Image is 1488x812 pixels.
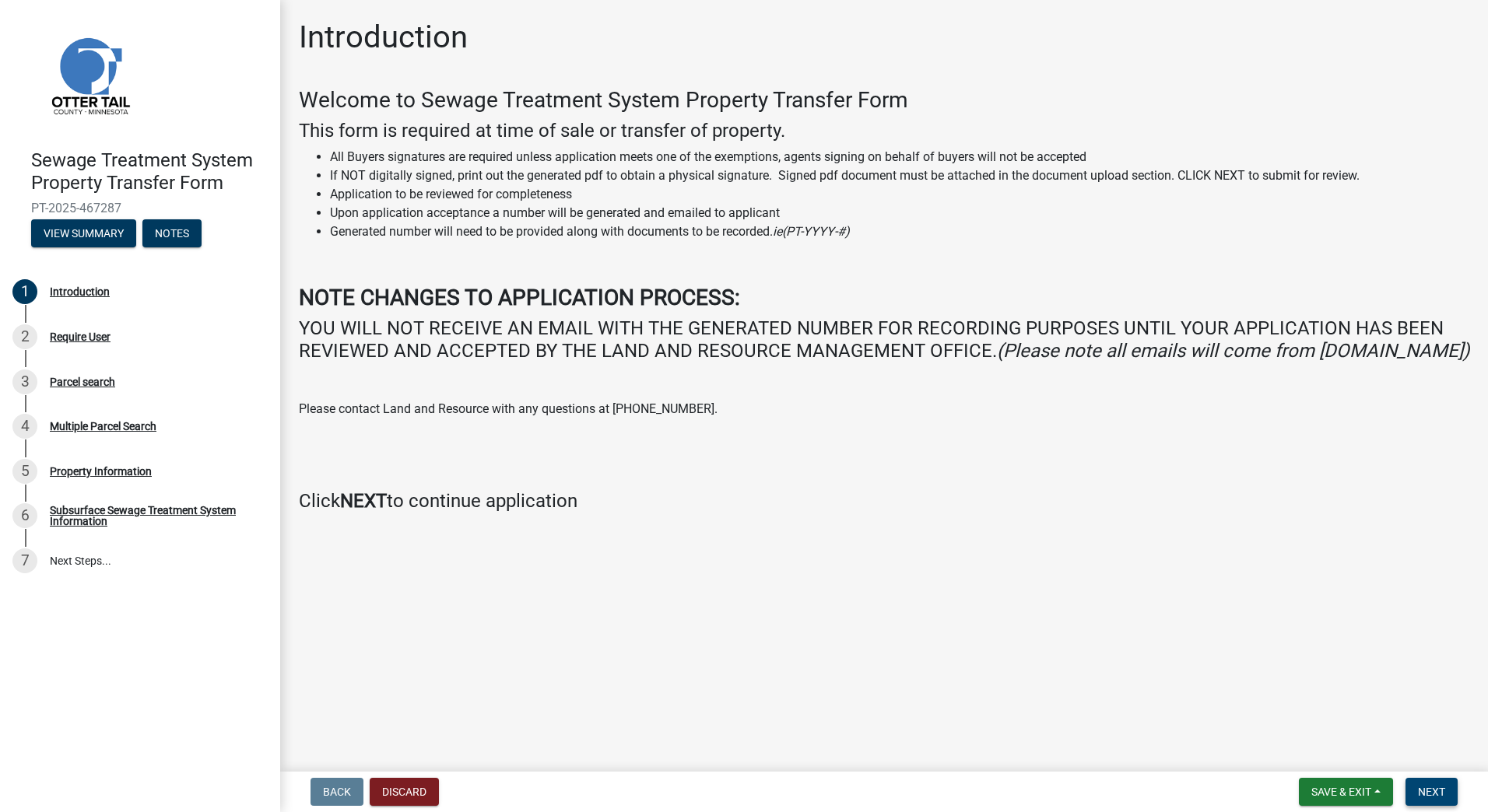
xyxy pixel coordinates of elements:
[31,16,148,133] img: Otter Tail County, Minnesota
[299,317,1469,362] h4: YOU WILL NOT RECEIVE AN EMAIL WITH THE GENERATED NUMBER FOR RECORDING PURPOSES UNTIL YOUR APPLICA...
[31,228,136,240] wm-modal-confirm: Summary
[50,376,115,387] div: Parcel search
[330,204,1469,222] li: Upon application acceptance a number will be generated and emailed to applicant
[997,340,1469,362] i: (Please note all emails will come from [DOMAIN_NAME])
[142,219,202,247] button: Notes
[299,87,1469,114] h3: Welcome to Sewage Treatment System Property Transfer Form
[50,505,255,527] div: Subsurface Sewage Treatment System Information
[1406,778,1458,806] button: Next
[1418,786,1445,798] span: Next
[370,778,439,806] button: Discard
[12,414,37,439] div: 4
[323,786,351,798] span: Back
[50,466,152,477] div: Property Information
[50,421,156,432] div: Multiple Parcel Search
[299,120,1469,142] h4: This form is required at time of sale or transfer of property.
[311,778,363,806] button: Back
[299,490,1469,513] h4: Click to continue application
[340,490,387,512] strong: NEXT
[12,459,37,484] div: 5
[299,19,468,56] h1: Introduction
[31,219,136,247] button: View Summary
[1311,786,1371,798] span: Save & Exit
[330,166,1469,185] li: If NOT digitally signed, print out the generated pdf to obtain a physical signature. Signed pdf d...
[773,224,850,239] i: ie(PT-YYYY-#)
[330,185,1469,204] li: Application to be reviewed for completeness
[330,148,1469,166] li: All Buyers signatures are required unless application meets one of the exemptions, agents signing...
[50,331,111,342] div: Require User
[330,222,1469,241] li: Generated number will need to be provided along with documents to be recorded.
[142,228,202,240] wm-modal-confirm: Notes
[12,369,37,394] div: 3
[12,503,37,528] div: 6
[12,279,37,304] div: 1
[50,286,110,297] div: Introduction
[1299,778,1393,806] button: Save & Exit
[299,400,1469,418] p: Please contact Land and Resource with any questions at [PHONE_NUMBER].
[31,149,268,194] h4: Sewage Treatment System Property Transfer Form
[12,324,37,349] div: 2
[12,548,37,573] div: 7
[31,201,249,215] span: PT-2025-467287
[299,285,740,310] strong: NOTE CHANGES TO APPLICATION PROCESS:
